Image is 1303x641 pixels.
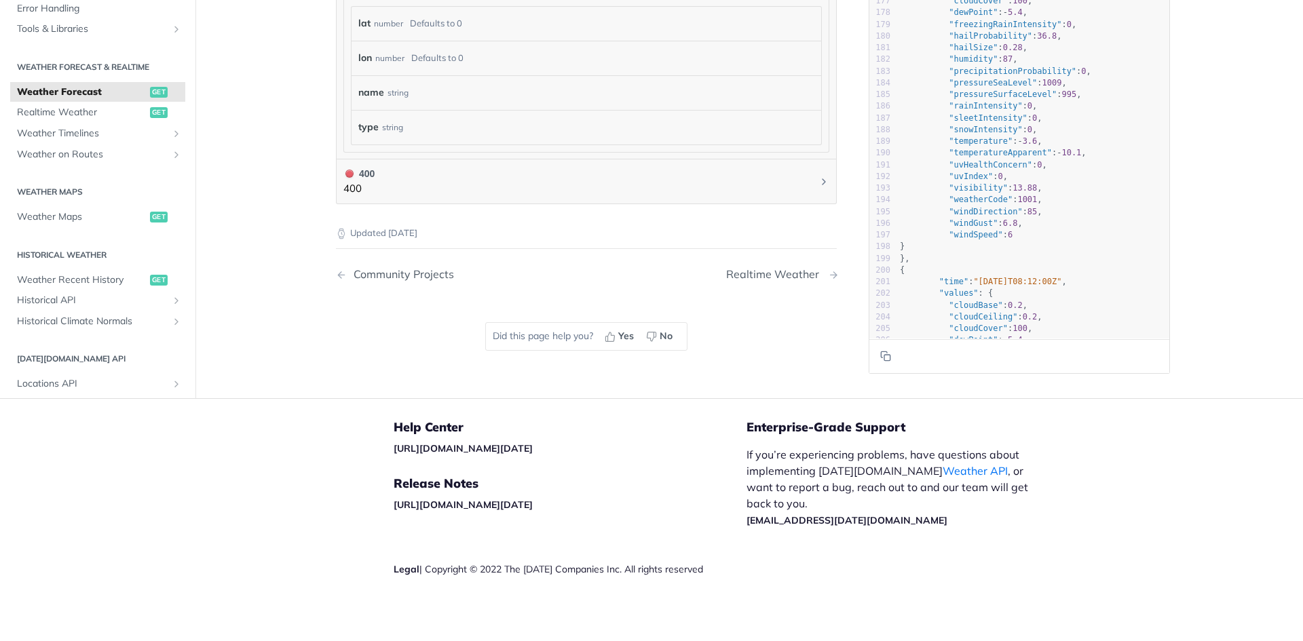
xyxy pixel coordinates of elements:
[869,123,890,135] div: 188
[1008,335,1023,345] span: 5.4
[10,102,185,123] a: Realtime Weatherget
[747,419,1064,435] h5: Enterprise-Grade Support
[10,374,185,394] a: Locations APIShow subpages for Locations API
[1061,148,1081,157] span: 10.1
[869,276,890,288] div: 201
[869,170,890,182] div: 192
[949,206,1022,216] span: "windDirection"
[17,273,147,286] span: Weather Recent History
[900,7,1027,17] span: : ,
[900,159,1047,169] span: : ,
[949,90,1057,99] span: "pressureSurfaceLevel"
[358,48,372,68] label: lon
[949,300,1002,309] span: "cloudBase"
[10,123,185,144] a: Weather TimelinesShow subpages for Weather Timelines
[869,159,890,170] div: 191
[726,268,826,281] div: Realtime Weather
[10,248,185,260] h2: Historical Weather
[869,100,890,112] div: 186
[382,117,403,137] div: string
[171,378,182,389] button: Show subpages for Locations API
[1003,54,1013,64] span: 87
[869,54,890,65] div: 182
[388,83,409,102] div: string
[10,394,185,414] a: Insights APIShow subpages for Insights API
[949,159,1032,169] span: "uvHealthConcern"
[171,24,182,35] button: Show subpages for Tools & Libraries
[10,353,185,365] h2: [DATE][DOMAIN_NAME] API
[869,65,890,77] div: 183
[375,48,404,68] div: number
[374,14,403,33] div: number
[1023,136,1038,146] span: 3.6
[869,77,890,88] div: 184
[394,499,533,511] a: [URL][DOMAIN_NAME][DATE]
[939,277,968,286] span: "time"
[869,264,890,275] div: 200
[949,19,1061,28] span: "freezingRainIntensity"
[900,90,1081,99] span: : ,
[17,147,168,161] span: Weather on Routes
[869,299,890,311] div: 203
[900,54,1018,64] span: : ,
[900,66,1091,75] span: : ,
[343,166,375,181] div: 400
[949,230,1002,239] span: "windSpeed"
[900,19,1076,28] span: : ,
[17,85,147,98] span: Weather Forecast
[1027,206,1037,216] span: 85
[17,106,147,119] span: Realtime Weather
[410,14,462,33] div: Defaults to 0
[1081,66,1086,75] span: 0
[10,186,185,198] h2: Weather Maps
[949,113,1027,122] span: "sleetIntensity"
[949,66,1076,75] span: "precipitationProbability"
[394,442,533,454] a: [URL][DOMAIN_NAME][DATE]
[1003,7,1008,17] span: -
[343,166,829,197] button: 400 400400
[949,101,1022,111] span: "rainIntensity"
[358,117,379,137] label: type
[949,43,998,52] span: "hailSize"
[869,229,890,241] div: 197
[618,329,634,343] span: Yes
[869,252,890,264] div: 199
[949,54,998,64] span: "humidity"
[336,227,837,240] p: Updated [DATE]
[394,562,747,576] div: | Copyright © 2022 The [DATE] Companies Inc. All rights reserved
[900,253,910,263] span: },
[1037,31,1057,40] span: 36.8
[150,86,168,97] span: get
[411,48,464,68] div: Defaults to 0
[1017,136,1022,146] span: -
[900,277,1067,286] span: : ,
[869,182,890,194] div: 193
[1017,195,1037,204] span: 1001
[394,563,419,575] a: Legal
[949,148,1052,157] span: "temperatureApparent"
[1003,43,1023,52] span: 0.28
[949,171,993,180] span: "uvIndex"
[869,241,890,252] div: 198
[900,148,1087,157] span: : ,
[1037,159,1042,169] span: 0
[869,112,890,123] div: 187
[1042,77,1062,87] span: 1009
[17,397,168,411] span: Insights API
[818,176,829,187] svg: Chevron
[1027,124,1032,134] span: 0
[17,1,182,15] span: Error Handling
[900,311,1042,321] span: : ,
[747,446,1042,528] p: If you’re experiencing problems, have questions about implementing [DATE][DOMAIN_NAME] , or want ...
[949,31,1032,40] span: "hailProbability"
[869,206,890,217] div: 195
[949,218,998,227] span: "windGust"
[17,210,147,224] span: Weather Maps
[171,149,182,159] button: Show subpages for Weather on Routes
[900,195,1042,204] span: : ,
[869,311,890,322] div: 204
[1067,19,1072,28] span: 0
[17,127,168,140] span: Weather Timelines
[900,43,1027,52] span: : ,
[869,42,890,54] div: 181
